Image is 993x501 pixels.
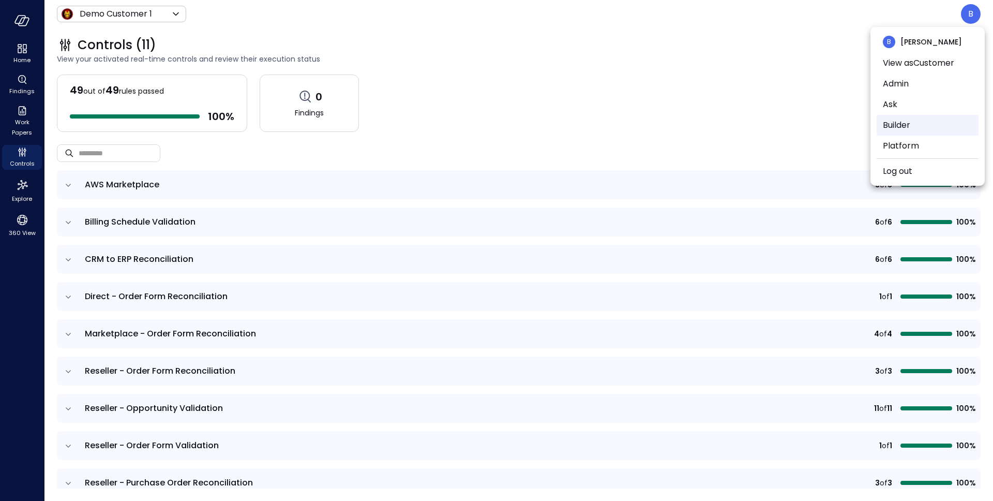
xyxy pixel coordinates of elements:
li: Admin [877,73,979,94]
li: Platform [877,136,979,156]
div: B [883,36,895,48]
li: Ask [877,94,979,115]
span: [PERSON_NAME] [900,36,962,48]
a: Log out [883,165,912,178]
li: Builder [877,115,979,136]
li: View as Customer [877,53,979,73]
